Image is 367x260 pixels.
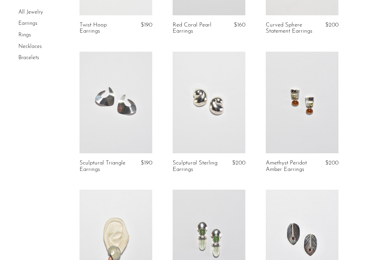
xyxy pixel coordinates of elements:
[266,160,313,173] a: Amethyst Peridot Amber Earrings
[232,160,245,166] span: $200
[80,160,126,173] a: Sculptural Triangle Earrings
[325,160,338,166] span: $200
[266,22,313,35] a: Curved Sphere Statement Earrings
[141,22,152,28] span: $190
[141,160,152,166] span: $190
[18,32,31,38] a: Rings
[18,10,43,15] a: All Jewelry
[18,55,39,60] a: Bracelets
[234,22,245,28] span: $160
[173,22,220,35] a: Red Coral Pearl Earrings
[18,21,37,27] a: Earrings
[80,22,126,35] a: Twist Hoop Earrings
[325,22,338,28] span: $200
[18,44,42,49] a: Necklaces
[173,160,220,173] a: Sculptural Sterling Earrings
